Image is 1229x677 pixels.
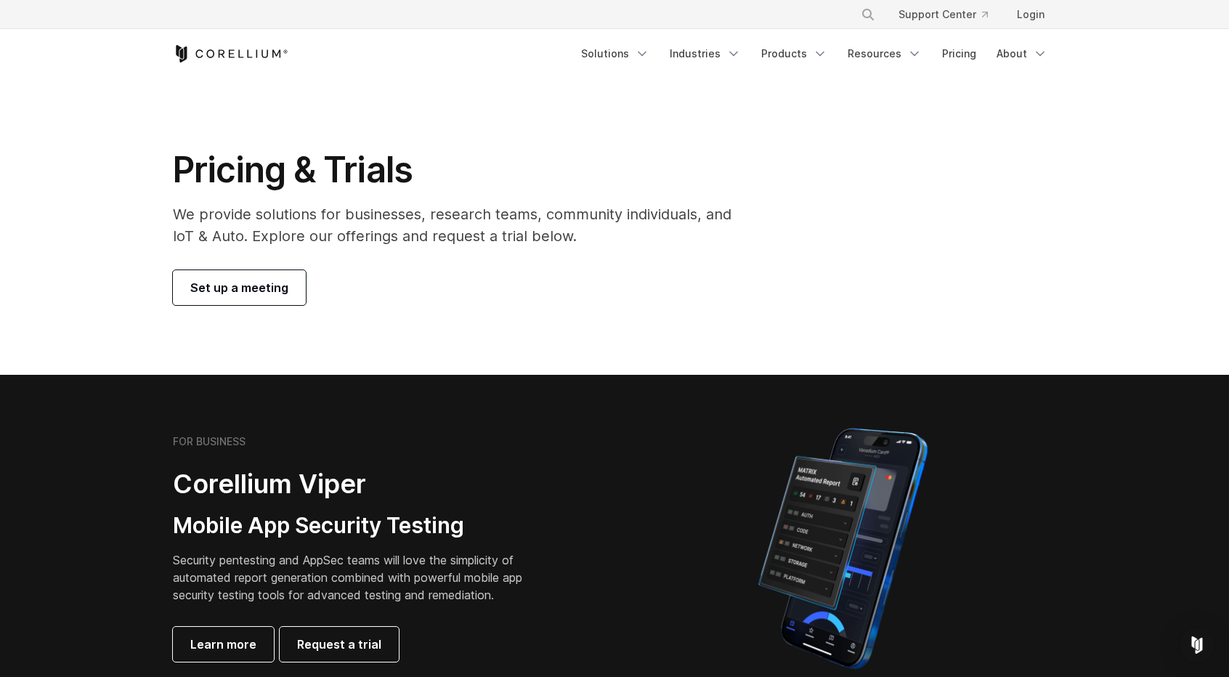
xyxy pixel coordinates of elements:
button: Search [855,1,881,28]
span: Learn more [190,636,256,653]
a: Support Center [887,1,999,28]
div: Open Intercom Messenger [1180,628,1214,662]
p: Security pentesting and AppSec teams will love the simplicity of automated report generation comb... [173,551,545,604]
div: Navigation Menu [843,1,1056,28]
h1: Pricing & Trials [173,148,752,192]
a: Solutions [572,41,658,67]
img: Corellium MATRIX automated report on iPhone showing app vulnerability test results across securit... [734,421,952,676]
p: We provide solutions for businesses, research teams, community individuals, and IoT & Auto. Explo... [173,203,752,247]
h3: Mobile App Security Testing [173,512,545,540]
a: Products [753,41,836,67]
h6: FOR BUSINESS [173,435,246,448]
a: Pricing [933,41,985,67]
a: Set up a meeting [173,270,306,305]
a: About [988,41,1056,67]
a: Login [1005,1,1056,28]
span: Request a trial [297,636,381,653]
a: Request a trial [280,627,399,662]
a: Industries [661,41,750,67]
a: Learn more [173,627,274,662]
h2: Corellium Viper [173,468,545,500]
span: Set up a meeting [190,279,288,296]
a: Corellium Home [173,45,288,62]
div: Navigation Menu [572,41,1056,67]
a: Resources [839,41,930,67]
